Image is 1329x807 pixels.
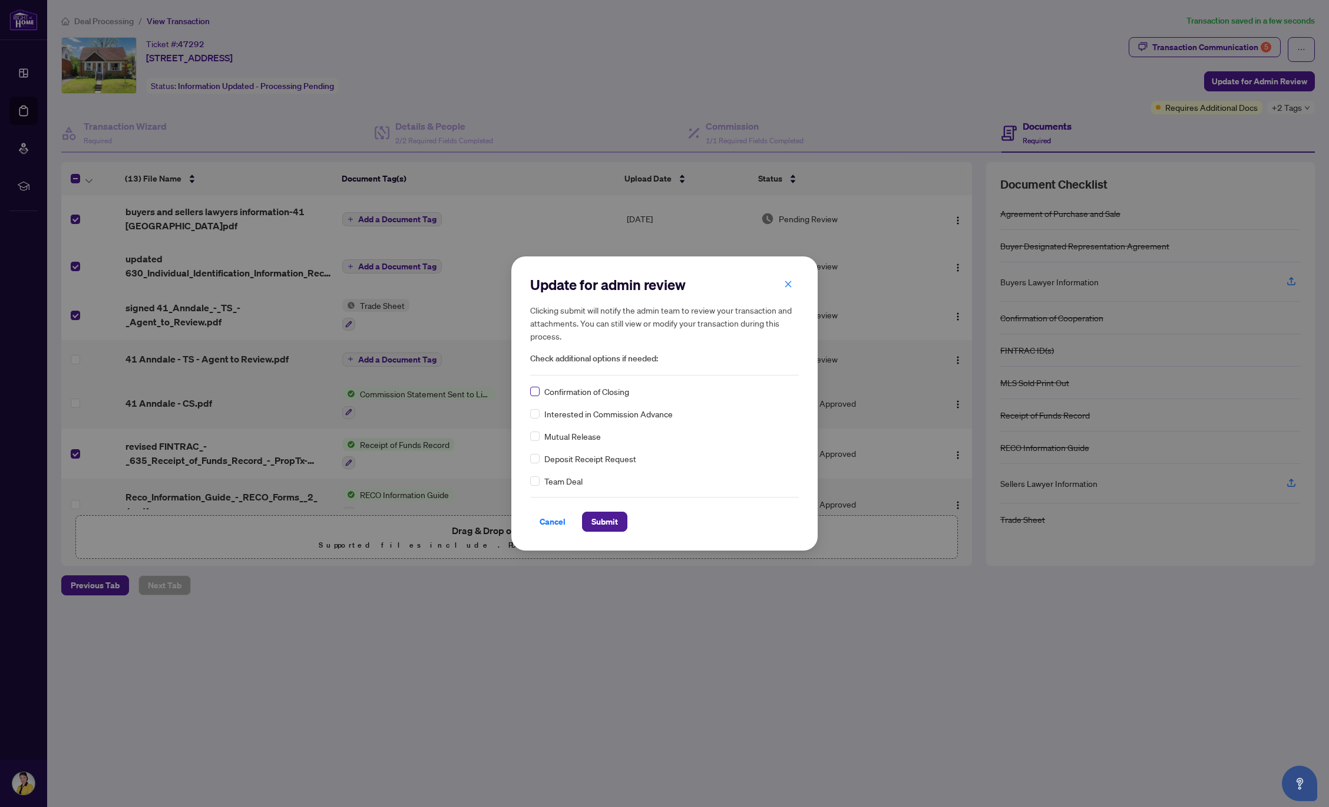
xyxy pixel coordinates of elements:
[591,512,618,531] span: Submit
[582,512,627,532] button: Submit
[1282,766,1317,801] button: Open asap
[544,407,673,420] span: Interested in Commission Advance
[540,512,566,531] span: Cancel
[784,280,792,288] span: close
[544,385,629,398] span: Confirmation of Closing
[530,512,575,532] button: Cancel
[530,275,799,294] h2: Update for admin review
[530,304,799,342] h5: Clicking submit will notify the admin team to review your transaction and attachments. You can st...
[544,452,636,465] span: Deposit Receipt Request
[544,475,583,488] span: Team Deal
[530,352,799,365] span: Check additional options if needed:
[544,430,601,443] span: Mutual Release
